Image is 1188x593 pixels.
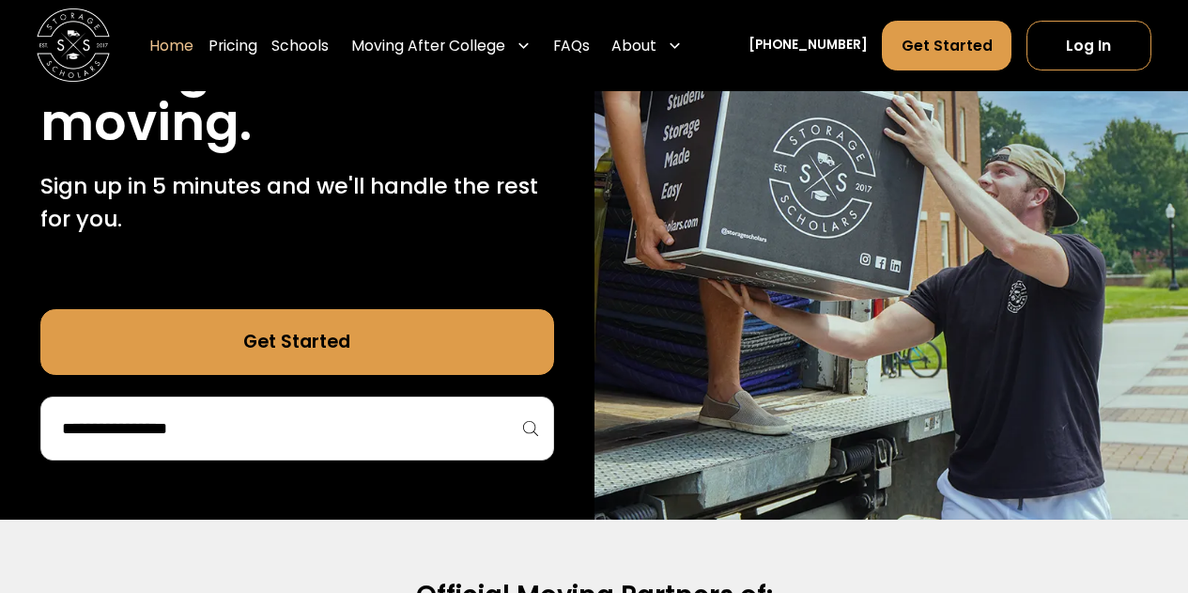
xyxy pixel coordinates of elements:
a: Home [149,21,193,72]
div: Moving After College [351,35,505,56]
a: Get Started [40,309,554,375]
a: FAQs [553,21,590,72]
a: Log In [1026,21,1151,70]
img: Storage Scholars main logo [37,9,110,83]
a: Get Started [882,21,1011,70]
div: Moving After College [344,21,538,72]
p: Sign up in 5 minutes and we'll handle the rest for you. [40,169,554,235]
div: About [604,21,689,72]
a: home [37,9,110,83]
a: Pricing [208,21,257,72]
a: [PHONE_NUMBER] [748,37,868,56]
div: About [611,35,656,56]
a: Schools [271,21,329,72]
